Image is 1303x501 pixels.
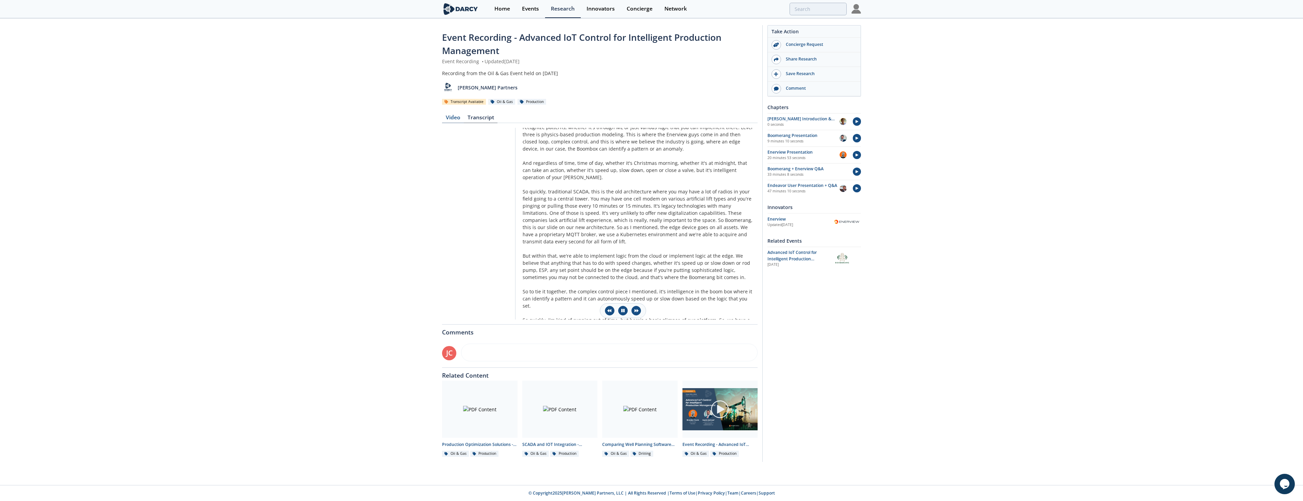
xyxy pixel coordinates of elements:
span: So quickly, I'm kind of running out of time, but here's a basic glimpse of our platform. [523,317,718,323]
img: b905df74-fa48-40ef-aba7-d4b86cc53d01 [840,151,847,158]
span: Level three is physics-based production modeling. [523,124,752,138]
div: Oil & Gas [442,451,469,457]
a: Support [759,490,775,496]
div: Chapters [767,101,861,113]
div: Research [551,6,575,12]
img: 14279782-e064-4eb6-983e-348eaa6e64ec [840,118,847,125]
iframe: chat widget [1274,474,1296,494]
p: 9 minutes 10 seconds [767,139,840,144]
div: Enerview [767,216,832,222]
p: 47 minutes 10 seconds [767,189,840,194]
div: Boomerang Presentation [767,133,840,139]
div: Production [470,451,499,457]
img: Boomerang [832,253,853,264]
img: Profile [851,4,861,14]
p: 20 minutes 53 seconds [767,155,840,161]
img: play-chapters.svg [853,117,861,126]
img: 99b12240-54a9-4129-81f4-98cfece0cd8b [840,185,847,192]
span: But within that, we're able to implement logic from the cloud or implement logic at the edge. [523,253,734,259]
p: 0 seconds [767,122,840,127]
a: Advanced IoT Control for Intelligent Production Management [DATE] Boomerang [767,249,861,267]
div: [DATE] [767,262,828,267]
div: Recording from the Oil & Gas Event held on [DATE] [442,70,758,77]
span: This is where the Enerview guys come in and then closed loop, complex control, and this is where ... [523,131,741,152]
div: Enerview Presentation [767,149,840,155]
img: play-chapters.svg [853,184,861,193]
div: Oil & Gas [682,451,709,457]
div: Comparing Well Planning Software Across Leading Innovators - Innovator Comparison [602,442,678,448]
span: It's very unlikely to offer new digitalization capabilities. [602,210,727,216]
span: We believe that anything that has to do with speed changes, whether it's speed up or slow down or... [523,253,750,280]
div: Related Events [767,235,861,247]
p: [PERSON_NAME] Partners [458,84,518,91]
div: Production [518,99,546,105]
div: Drilling [630,451,654,457]
div: Events [522,6,539,12]
span: You may have one cell modem on various artificial lift types and you're pinging or pulling those ... [523,195,751,209]
span: We have a proprietary MQTT broker, we use a Kubernetes environment and we're able to acquire and ... [523,224,748,245]
div: Comment [781,85,857,91]
div: [PERSON_NAME] Introduction & Insights [767,116,840,122]
span: Event Recording - Advanced IoT Control for Intelligent Production Management [442,31,722,57]
span: It's legacy technologies with many limitations. [523,203,731,216]
p: © Copyright 2025 [PERSON_NAME] Partners, LLC | All Rights Reserved | | | | | [400,490,903,496]
div: Updated [DATE] [767,222,832,228]
span: And regardless of time, time of day, whether it's Christmas morning, whether it's at midnight, th... [523,160,747,180]
div: Transcript Available [442,99,486,105]
span: One of those is speed. [549,210,600,216]
div: Production Optimization Solutions - Technology Landscape [442,442,518,448]
span: So as I mentioned, the edge device goes on all assets. [617,224,739,230]
img: Enerview [832,216,861,228]
img: a5559116-8fac-48dd-b1d9-8580b56f1c0f [840,135,847,142]
a: PDF Content Production Optimization Solutions - Technology Landscape Oil & Gas Production [440,381,520,457]
span: These companies lack artificial lift experience, which is really, really important to the space. [523,210,742,223]
div: Network [664,6,687,12]
img: logo-wide.svg [442,3,479,15]
span: Advanced IoT Control for Intelligent Production Management [767,249,817,268]
a: Careers [741,490,756,496]
a: Video Content Event Recording - Advanced IoT Control for Intelligent Production Management Oil & ... [680,381,760,457]
img: play-chapters.svg [853,151,861,159]
div: JC [442,346,456,360]
div: Save Research [781,71,857,77]
a: Privacy Policy [698,490,725,496]
a: Terms of Use [670,490,695,496]
div: SCADA and IOT Integration - Technology Landscape [522,442,598,448]
div: Oil & Gas [488,99,515,105]
img: Video Content [682,388,758,431]
div: Innovators [767,201,861,213]
div: Related Content [442,368,758,379]
div: Production [710,451,739,457]
span: So quickly, traditional SCADA, this is the old architecture where you may have a lot of radios in... [523,188,750,202]
div: Home [494,6,510,12]
div: Innovators [587,6,615,12]
p: 33 minutes 8 seconds [767,172,847,177]
div: Production [550,451,579,457]
img: play-chapters-gray.svg [710,400,729,419]
div: Event Recording Updated [DATE] [442,58,758,65]
div: Endeavor User Presentation + Q&A [767,183,840,189]
div: Concierge [627,6,653,12]
span: So to tie it together, the complex control piece I mentioned, it's intelligence in the boom box w... [523,288,752,309]
a: PDF Content SCADA and IOT Integration - Technology Landscape Oil & Gas Production [520,381,600,457]
a: Enerview Updated[DATE] Enerview [767,216,861,228]
div: Take Action [768,28,861,38]
img: play-chapters.svg [853,168,861,176]
div: Share Research [781,56,857,62]
div: Transcript [464,115,497,123]
img: play-chapters.svg [853,134,861,142]
div: Oil & Gas [602,451,629,457]
span: So Boomerang, this is our slide on our new architecture. [523,217,752,230]
div: Oil & Gas [522,451,549,457]
div: Video [442,115,464,123]
span: • [480,58,485,65]
div: Boomerang + Enerview Q&A [767,166,847,172]
a: PDF Content Comparing Well Planning Software Across Leading Innovators - Innovator Comparison Oil... [600,381,680,457]
div: Event Recording - Advanced IoT Control for Intelligent Production Management [682,442,758,448]
input: Advanced Search [790,3,847,15]
div: Concierge Request [781,41,857,48]
span: This is where having the Boombox on site, it acts as a PC, it can identify anomalies, it can reco... [523,117,750,131]
div: Comments [442,325,758,335]
a: Team [727,490,739,496]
